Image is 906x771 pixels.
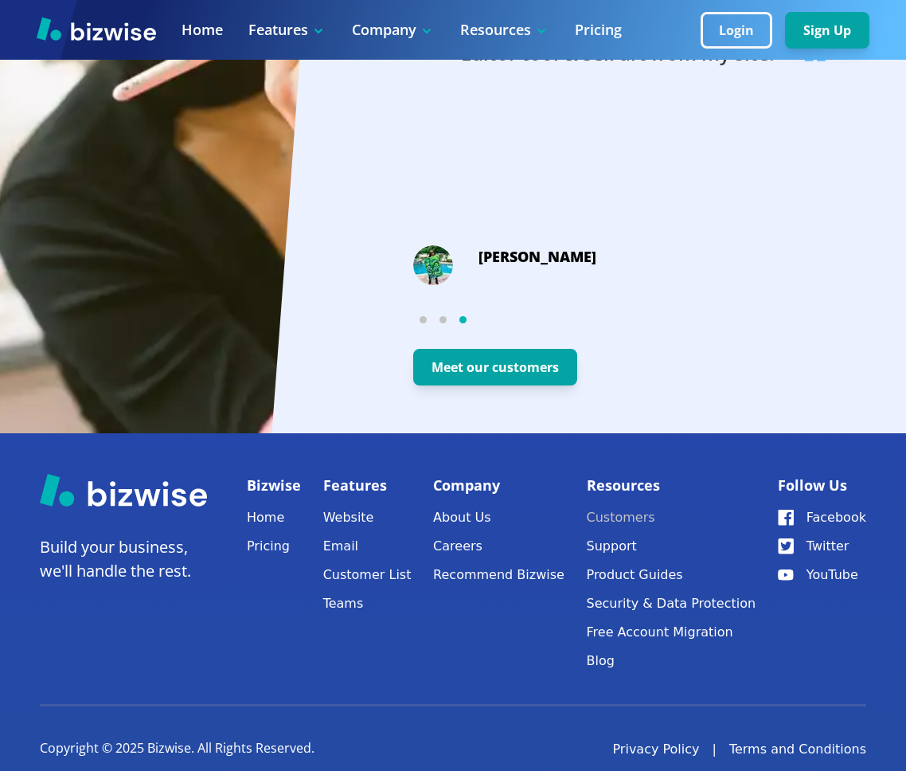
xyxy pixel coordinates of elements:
p: Build your business, we'll handle the rest. [40,535,207,583]
p: Resources [587,473,756,497]
a: Twitter [778,535,866,558]
a: Login [701,23,785,38]
a: Pricing [247,535,301,558]
a: Pricing [575,20,622,40]
a: Privacy Policy [612,740,699,759]
p: Features [248,20,326,40]
a: Careers [433,535,564,558]
p: Bizwise [247,473,301,497]
button: Sign Up [785,12,869,49]
a: Security & Data Protection [587,593,756,615]
img: YouTube Icon [778,569,794,581]
a: Website [323,507,412,529]
a: Email [323,535,412,558]
a: Free Account Migration [587,621,756,644]
img: Twitter Icon [778,538,794,554]
p: Company [352,20,435,40]
button: Support [587,535,756,558]
a: Blog [587,650,756,672]
button: Login [701,12,772,49]
a: Home [182,20,223,40]
a: About Us [433,507,564,529]
a: Meet our customers [367,360,577,375]
a: Teams [323,593,412,615]
a: Customer List [323,564,412,586]
p: Follow Us [778,473,866,497]
img: Manisha Sharma [413,245,453,285]
p: Resources [460,20,549,40]
img: Bizwise Logo [37,17,156,41]
a: Product Guides [587,564,756,586]
a: Facebook [778,507,866,529]
button: Meet our customers [413,349,577,385]
div: | [713,740,717,759]
a: Home [247,507,301,529]
img: Bizwise Logo [40,473,207,507]
a: Recommend Bizwise [433,564,564,586]
p: Copyright © 2025 Bizwise. All Rights Reserved. [40,740,314,757]
a: YouTube [778,564,866,586]
a: Terms and Conditions [729,740,866,759]
img: Facebook Icon [778,510,794,526]
p: Features [323,473,412,497]
p: [PERSON_NAME] [478,245,596,268]
a: Customers [587,507,756,529]
a: Sign Up [785,23,869,38]
p: Company [433,473,564,497]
